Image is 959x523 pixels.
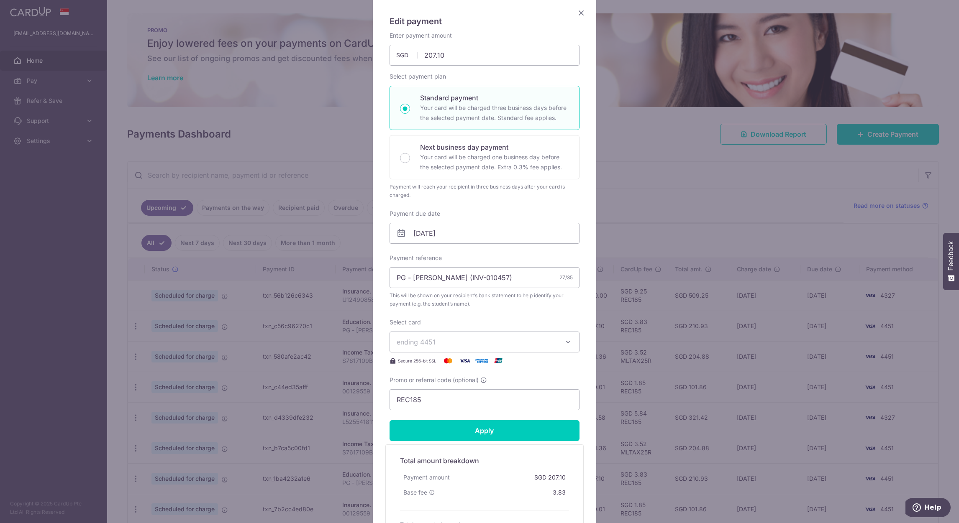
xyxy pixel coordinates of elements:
span: Promo or referral code (optional) [390,376,479,384]
p: Your card will be charged one business day before the selected payment date. Extra 0.3% fee applies. [420,152,569,172]
span: SGD [396,51,418,59]
div: Payment amount [400,470,453,485]
p: Your card will be charged three business days before the selected payment date. Standard fee appl... [420,103,569,123]
img: Visa [456,356,473,366]
h5: Total amount breakdown [400,456,569,466]
label: Enter payment amount [390,31,452,40]
img: UnionPay [490,356,507,366]
button: ending 4451 [390,332,580,352]
label: Payment reference [390,254,442,262]
span: Feedback [947,241,955,270]
label: Select card [390,318,421,327]
div: SGD 207.10 [531,470,569,485]
img: Mastercard [440,356,456,366]
span: This will be shown on your recipient’s bank statement to help identify your payment (e.g. the stu... [390,291,580,308]
span: ending 4451 [397,338,436,346]
span: Secure 256-bit SSL [398,357,436,364]
p: Next business day payment [420,142,569,152]
input: 0.00 [390,45,580,66]
button: Feedback - Show survey [943,233,959,290]
div: Payment will reach your recipient in three business days after your card is charged. [390,183,580,199]
input: Apply [390,420,580,441]
h5: Edit payment [390,15,580,28]
p: Standard payment [420,93,569,103]
div: 3.83 [549,485,569,500]
label: Payment due date [390,209,440,218]
button: Close [576,8,586,18]
span: Base fee [403,488,427,497]
img: American Express [473,356,490,366]
iframe: Opens a widget where you can find more information [905,498,951,519]
label: Select payment plan [390,72,446,81]
div: 27/35 [559,273,573,282]
input: DD / MM / YYYY [390,223,580,244]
